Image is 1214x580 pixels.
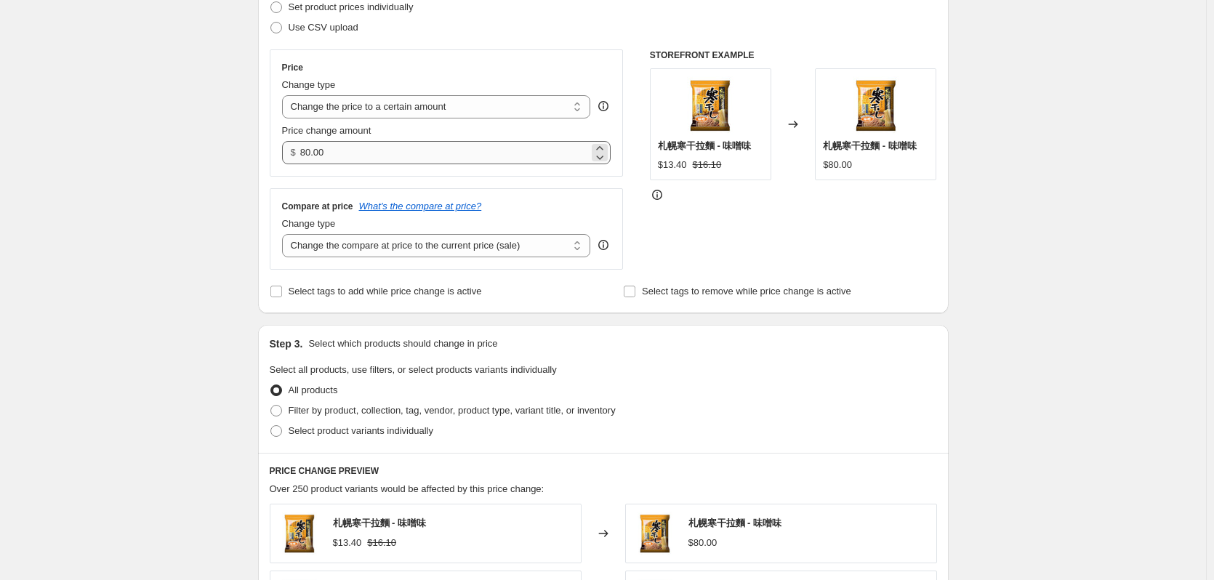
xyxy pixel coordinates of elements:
[282,79,336,90] span: Change type
[693,158,722,172] strike: $16.10
[650,49,937,61] h6: STOREFRONT EXAMPLE
[823,140,917,151] span: 札幌寒干拉麵 - 味噌味
[596,99,611,113] div: help
[308,337,497,351] p: Select which products should change in price
[270,483,544,494] span: Over 250 product variants would be affected by this price change:
[658,158,687,172] div: $13.40
[278,512,321,555] img: 4901468139560_80x.JPG
[658,140,752,151] span: 札幌寒干拉麵 - 味噌味
[282,218,336,229] span: Change type
[642,286,851,297] span: Select tags to remove while price change is active
[847,76,905,134] img: 4901468139560_80x.JPG
[282,62,303,73] h3: Price
[300,141,589,164] input: 80.00
[289,384,338,395] span: All products
[270,465,937,477] h6: PRICE CHANGE PREVIEW
[333,536,362,550] div: $13.40
[270,364,557,375] span: Select all products, use filters, or select products variants individually
[282,201,353,212] h3: Compare at price
[688,536,717,550] div: $80.00
[289,1,414,12] span: Set product prices individually
[823,158,852,172] div: $80.00
[633,512,677,555] img: 4901468139560_80x.JPG
[289,425,433,436] span: Select product variants individually
[333,517,427,528] span: 札幌寒干拉麵 - 味噌味
[367,536,396,550] strike: $16.10
[688,517,782,528] span: 札幌寒干拉麵 - 味噌味
[289,405,616,416] span: Filter by product, collection, tag, vendor, product type, variant title, or inventory
[289,286,482,297] span: Select tags to add while price change is active
[282,125,371,136] span: Price change amount
[681,76,739,134] img: 4901468139560_80x.JPG
[270,337,303,351] h2: Step 3.
[289,22,358,33] span: Use CSV upload
[291,147,296,158] span: $
[359,201,482,212] button: What's the compare at price?
[596,238,611,252] div: help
